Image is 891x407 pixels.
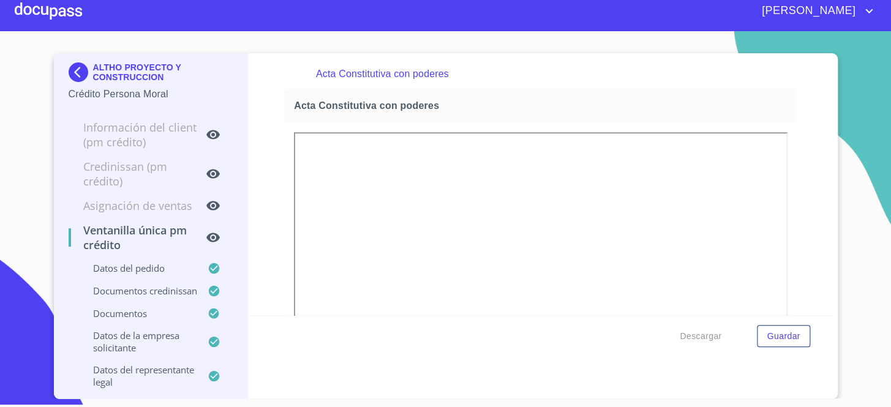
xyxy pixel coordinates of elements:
[294,99,790,112] span: Acta Constitutiva con poderes
[767,329,800,344] span: Guardar
[680,329,721,344] span: Descargar
[69,62,93,82] img: Docupass spot blue
[69,329,208,354] p: Datos de la empresa solicitante
[69,223,206,252] p: Ventanilla única PM crédito
[69,87,233,102] p: Crédito Persona Moral
[69,307,208,319] p: Documentos
[69,62,233,87] div: ALTHO PROYECTO Y CONSTRUCCION
[753,1,876,21] button: account of current user
[316,67,764,81] p: Acta Constitutiva con poderes
[69,159,206,189] p: Credinissan (PM crédito)
[69,198,206,213] p: Asignación de Ventas
[753,1,862,21] span: [PERSON_NAME]
[675,325,726,348] button: Descargar
[757,325,810,348] button: Guardar
[69,262,208,274] p: Datos del pedido
[93,62,233,82] p: ALTHO PROYECTO Y CONSTRUCCION
[69,120,206,149] p: Información del Client (PM crédito)
[69,285,208,297] p: Documentos CrediNissan
[69,364,208,388] p: Datos del representante legal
